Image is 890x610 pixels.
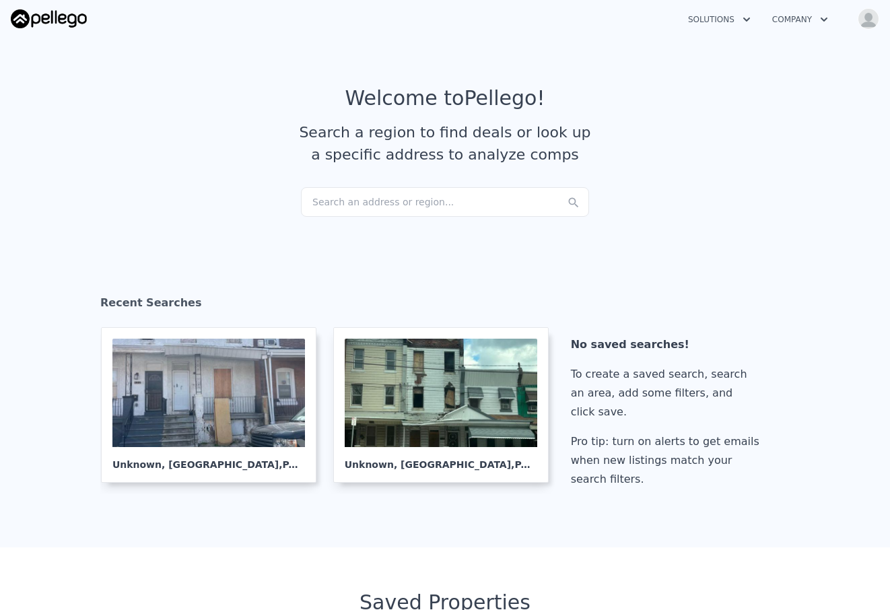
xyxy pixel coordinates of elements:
[571,365,765,421] div: To create a saved search, search an area, add some filters, and click save.
[345,447,537,471] div: Unknown , [GEOGRAPHIC_DATA]
[761,7,839,32] button: Company
[511,459,564,470] span: , PA 19132
[112,447,305,471] div: Unknown , [GEOGRAPHIC_DATA]
[333,327,559,483] a: Unknown, [GEOGRAPHIC_DATA],PA 19132
[677,7,761,32] button: Solutions
[571,432,765,489] div: Pro tip: turn on alerts to get emails when new listings match your search filters.
[345,86,545,110] div: Welcome to Pellego !
[294,121,596,166] div: Search a region to find deals or look up a specific address to analyze comps
[101,327,327,483] a: Unknown, [GEOGRAPHIC_DATA],PA 19142
[858,8,879,30] img: avatar
[301,187,589,217] div: Search an address or region...
[279,459,332,470] span: , PA 19142
[11,9,87,28] img: Pellego
[571,335,765,354] div: No saved searches!
[100,284,790,327] div: Recent Searches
